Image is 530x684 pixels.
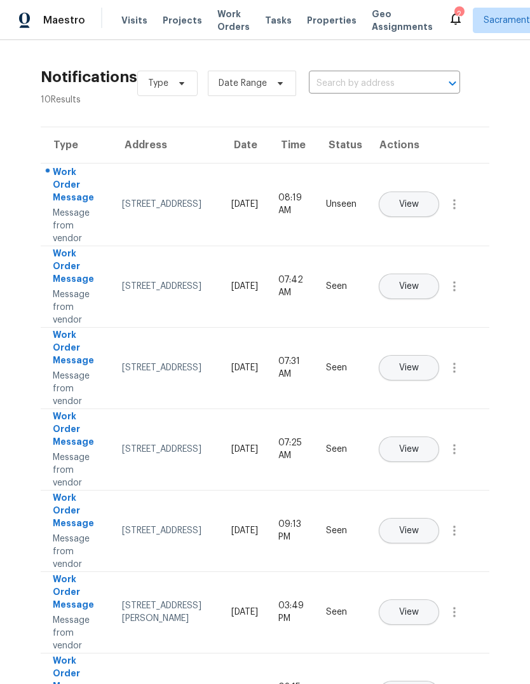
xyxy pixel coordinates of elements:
[43,14,85,27] span: Maestro
[278,192,306,217] div: 08:19 AM
[112,127,221,163] th: Address
[379,518,439,543] button: View
[217,8,250,33] span: Work Orders
[444,74,461,92] button: Open
[122,599,211,625] div: [STREET_ADDRESS][PERSON_NAME]
[231,361,258,374] div: [DATE]
[122,198,211,211] div: [STREET_ADDRESS]
[326,280,357,293] div: Seen
[53,165,102,207] div: Work Order Message
[372,8,433,33] span: Geo Assignments
[326,606,357,618] div: Seen
[219,77,267,90] span: Date Range
[326,524,357,537] div: Seen
[399,282,419,291] span: View
[454,8,463,20] div: 2
[122,443,211,456] div: [STREET_ADDRESS]
[231,280,258,293] div: [DATE]
[231,443,258,456] div: [DATE]
[221,127,268,163] th: Date
[399,200,419,209] span: View
[379,436,439,462] button: View
[379,599,439,625] button: View
[41,71,137,83] h2: Notifications
[122,361,211,374] div: [STREET_ADDRESS]
[53,207,102,245] div: Message from vendor
[326,443,357,456] div: Seen
[53,451,102,489] div: Message from vendor
[163,14,202,27] span: Projects
[326,198,357,211] div: Unseen
[53,247,102,288] div: Work Order Message
[278,274,306,299] div: 07:42 AM
[53,533,102,571] div: Message from vendor
[326,361,357,374] div: Seen
[41,127,112,163] th: Type
[268,127,316,163] th: Time
[379,355,439,380] button: View
[231,198,258,211] div: [DATE]
[309,74,425,94] input: Search by address
[53,491,102,533] div: Work Order Message
[53,370,102,408] div: Message from vendor
[307,14,357,27] span: Properties
[121,14,147,27] span: Visits
[278,355,306,380] div: 07:31 AM
[278,436,306,462] div: 07:25 AM
[231,524,258,537] div: [DATE]
[379,192,439,217] button: View
[231,606,258,618] div: [DATE]
[53,573,102,614] div: Work Order Message
[41,94,137,106] div: 10 Results
[53,614,102,652] div: Message from vendor
[53,288,102,326] div: Message from vendor
[122,524,211,537] div: [STREET_ADDRESS]
[265,16,292,25] span: Tasks
[122,280,211,293] div: [STREET_ADDRESS]
[53,328,102,370] div: Work Order Message
[367,127,489,163] th: Actions
[278,518,306,543] div: 09:13 PM
[379,274,439,299] button: View
[399,608,419,617] span: View
[53,410,102,451] div: Work Order Message
[399,526,419,536] span: View
[278,599,306,625] div: 03:49 PM
[148,77,168,90] span: Type
[316,127,367,163] th: Status
[399,363,419,373] span: View
[399,445,419,454] span: View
